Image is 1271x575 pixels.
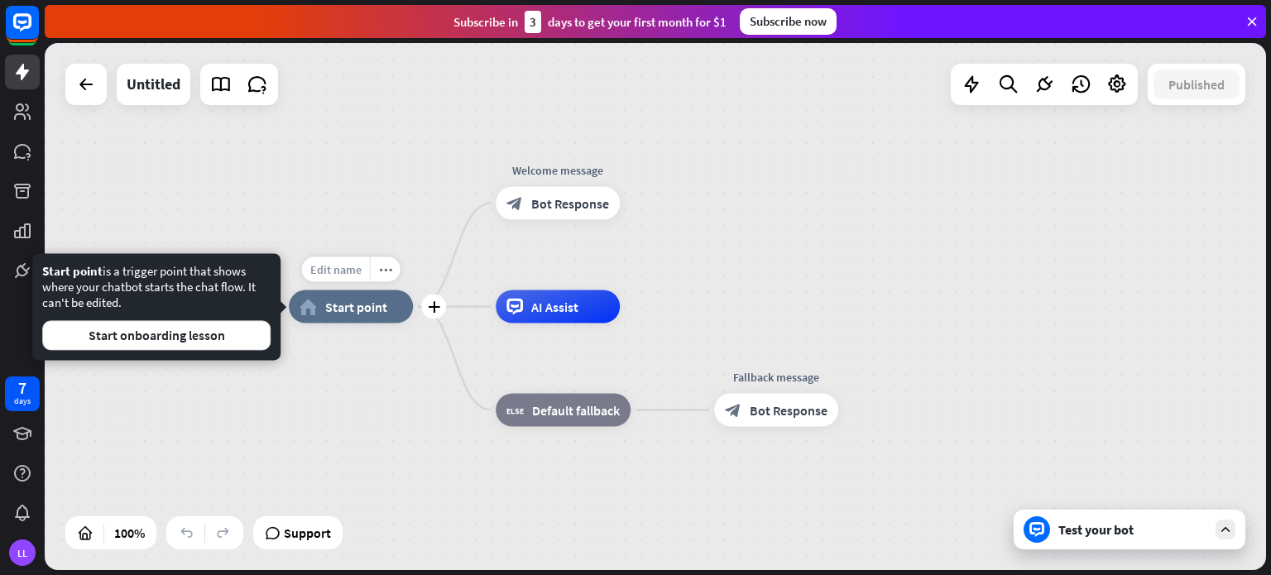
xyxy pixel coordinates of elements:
span: Edit name [310,262,362,277]
div: Fallback message [702,369,851,386]
span: Default fallback [532,402,620,419]
div: 3 [525,11,541,33]
button: Start onboarding lesson [42,320,271,350]
div: Test your bot [1058,521,1207,538]
a: 7 days [5,376,40,411]
div: LL [9,539,36,566]
span: Start point [325,299,387,315]
button: Published [1153,69,1240,99]
div: Subscribe in days to get your first month for $1 [453,11,727,33]
div: is a trigger point that shows where your chatbot starts the chat flow. It can't be edited. [42,263,271,350]
i: block_bot_response [506,195,523,212]
span: Start point [42,263,103,279]
div: Subscribe now [740,8,837,35]
span: Bot Response [750,402,827,419]
button: Open LiveChat chat widget [13,7,63,56]
i: block_bot_response [725,402,741,419]
div: 7 [18,381,26,395]
span: Support [284,520,331,546]
span: Bot Response [531,195,609,212]
span: AI Assist [531,299,578,315]
i: plus [428,301,440,313]
i: block_fallback [506,402,524,419]
div: Welcome message [483,162,632,179]
div: days [14,395,31,407]
div: Untitled [127,64,180,105]
i: more_horiz [379,263,392,276]
i: home_2 [300,299,317,315]
div: 100% [109,520,150,546]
